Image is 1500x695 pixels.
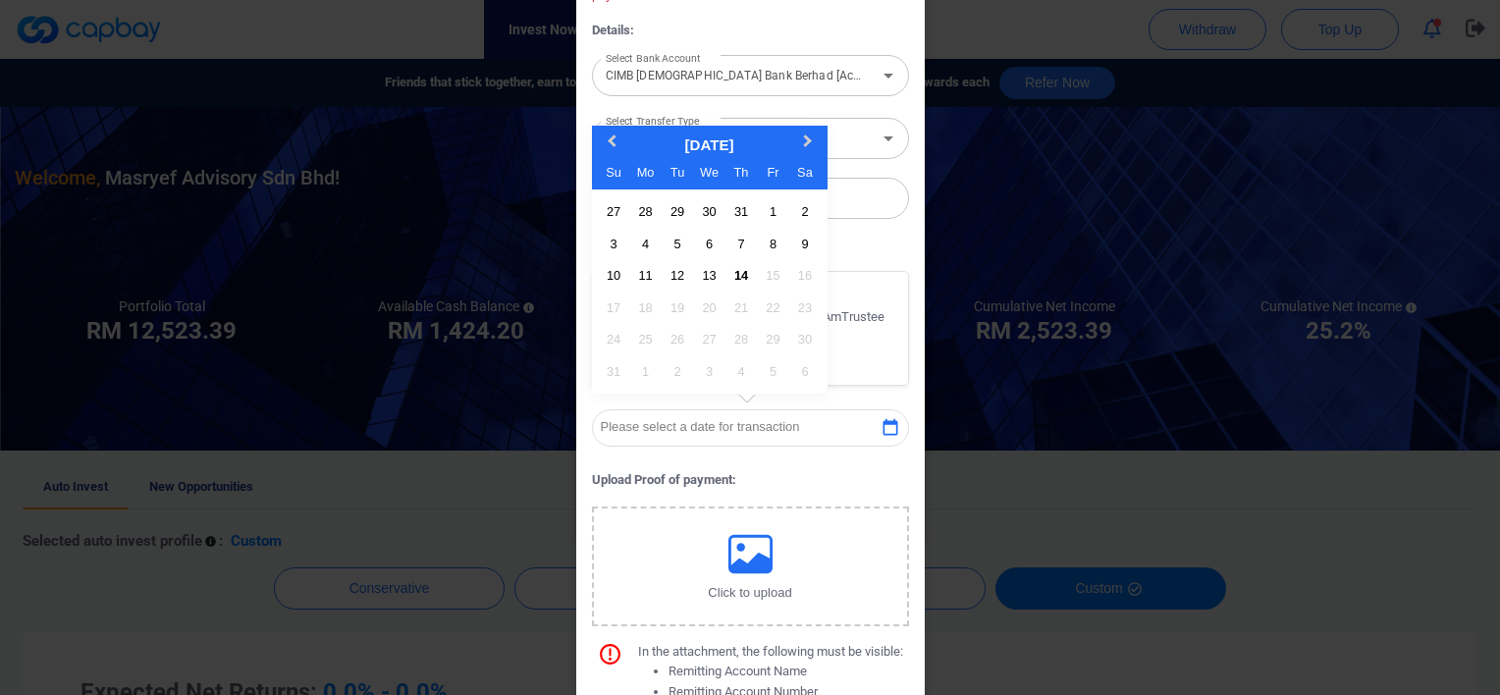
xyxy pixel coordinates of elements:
[664,326,690,352] div: Not available Tuesday, August 26th, 2025
[606,45,701,71] label: Select Bank Account
[601,294,627,321] div: Not available Sunday, August 17th, 2025
[760,159,786,186] div: Fr
[592,409,909,447] button: Please select a date for transaction
[664,262,690,289] div: Choose Tuesday, August 12th, 2025
[760,358,786,385] div: Not available Friday, September 5th, 2025
[727,198,754,225] div: Choose Thursday, July 31st, 2025
[696,231,723,257] div: Choose Wednesday, August 6th, 2025
[601,262,627,289] div: Choose Sunday, August 10th, 2025
[632,326,659,352] div: Not available Monday, August 25th, 2025
[875,62,902,89] button: Open
[791,294,818,321] div: Not available Saturday, August 23rd, 2025
[632,262,659,289] div: Choose Monday, August 11th, 2025
[606,108,700,134] label: Select Transfer Type
[664,231,690,257] div: Choose Tuesday, August 5th, 2025
[594,128,625,159] button: Previous Month
[632,294,659,321] div: Not available Monday, August 18th, 2025
[875,125,902,152] button: Open
[791,231,818,257] div: Choose Saturday, August 9th, 2025
[696,159,723,186] div: We
[696,358,723,385] div: Not available Wednesday, September 3rd, 2025
[664,198,690,225] div: Choose Tuesday, July 29th, 2025
[696,198,723,225] div: Choose Wednesday, July 30th, 2025
[592,470,909,491] p: Upload Proof of payment:
[760,326,786,352] div: Not available Friday, August 29th, 2025
[760,198,786,225] div: Choose Friday, August 1st, 2025
[669,662,903,682] li: Remitting Account Name
[598,196,821,388] div: month 2025-08
[760,262,786,289] div: Not available Friday, August 15th, 2025
[601,198,627,225] div: Choose Sunday, July 27th, 2025
[632,358,659,385] div: Not available Monday, September 1st, 2025
[592,134,828,157] div: [DATE]
[638,642,903,663] p: In the attachment, the following must be visible:
[760,294,786,321] div: Not available Friday, August 22nd, 2025
[664,159,690,186] div: Tu
[632,231,659,257] div: Choose Monday, August 4th, 2025
[794,128,826,159] button: Next Month
[791,198,818,225] div: Choose Saturday, August 2nd, 2025
[727,262,754,289] div: Choose Thursday, August 14th, 2025
[727,326,754,352] div: Not available Thursday, August 28th, 2025
[791,262,818,289] div: Not available Saturday, August 16th, 2025
[632,198,659,225] div: Choose Monday, July 28th, 2025
[760,231,786,257] div: Choose Friday, August 8th, 2025
[791,159,818,186] div: Sa
[727,294,754,321] div: Not available Thursday, August 21st, 2025
[727,159,754,186] div: Th
[791,326,818,352] div: Not available Saturday, August 30th, 2025
[601,420,800,435] p: Please select a date for transaction
[791,358,818,385] div: Not available Saturday, September 6th, 2025
[727,358,754,385] div: Not available Thursday, September 4th, 2025
[601,159,627,186] div: Su
[600,586,901,601] p: Click to upload
[696,326,723,352] div: Not available Wednesday, August 27th, 2025
[664,294,690,321] div: Not available Tuesday, August 19th, 2025
[696,262,723,289] div: Choose Wednesday, August 13th, 2025
[592,507,909,626] button: Click to upload
[601,326,627,352] div: Not available Sunday, August 24th, 2025
[727,231,754,257] div: Choose Thursday, August 7th, 2025
[696,294,723,321] div: Not available Wednesday, August 20th, 2025
[592,21,909,41] p: Details:
[601,231,627,257] div: Choose Sunday, August 3rd, 2025
[664,358,690,385] div: Not available Tuesday, September 2nd, 2025
[601,358,627,385] div: Not available Sunday, August 31st, 2025
[632,159,659,186] div: Mo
